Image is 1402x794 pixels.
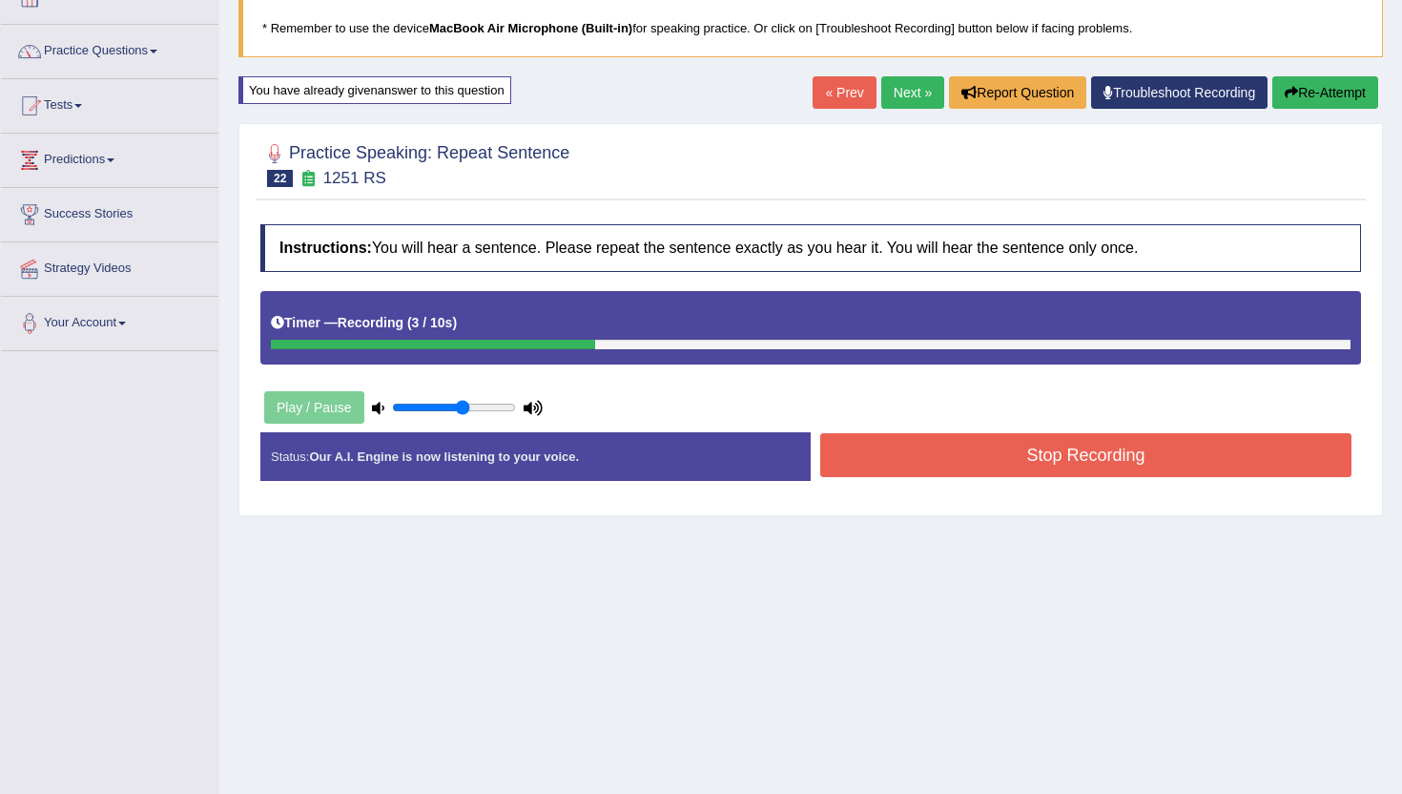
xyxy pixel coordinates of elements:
b: 3 / 10s [412,315,453,330]
a: Troubleshoot Recording [1091,76,1268,109]
a: Predictions [1,134,218,181]
a: Strategy Videos [1,242,218,290]
b: MacBook Air Microphone (Built-in) [429,21,632,35]
h5: Timer — [271,316,457,330]
button: Stop Recording [820,433,1351,477]
div: Status: [260,432,811,481]
a: Success Stories [1,188,218,236]
button: Re-Attempt [1272,76,1378,109]
h2: Practice Speaking: Repeat Sentence [260,139,569,187]
small: Exam occurring question [298,170,318,188]
b: ) [452,315,457,330]
a: « Prev [813,76,876,109]
div: You have already given answer to this question [238,76,511,104]
span: 22 [267,170,293,187]
button: Report Question [949,76,1086,109]
strong: Our A.I. Engine is now listening to your voice. [309,449,579,464]
a: Tests [1,79,218,127]
b: Instructions: [279,240,372,256]
a: Next » [881,76,944,109]
a: Your Account [1,297,218,345]
a: Practice Questions [1,25,218,73]
b: ( [407,315,412,330]
h4: You will hear a sentence. Please repeat the sentence exactly as you hear it. You will hear the se... [260,224,1361,272]
b: Recording [338,315,403,330]
small: 1251 RS [323,169,386,187]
